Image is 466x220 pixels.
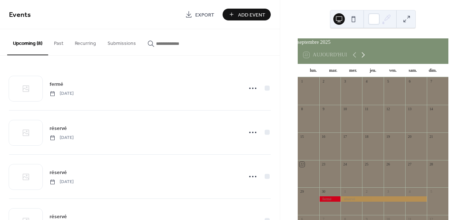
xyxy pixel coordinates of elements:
div: 30 [321,189,326,195]
div: 23 [321,162,326,167]
div: 3 [386,189,391,195]
a: réservé [50,124,67,132]
div: 22 [300,162,305,167]
div: mer. [343,64,363,78]
div: 7 [429,79,434,84]
div: 5 [429,189,434,195]
div: 21 [429,134,434,139]
div: 13 [407,107,412,112]
button: Add Event [223,9,271,20]
span: Events [9,8,31,22]
button: Past [48,29,69,55]
div: sam. [403,64,422,78]
div: 4 [364,79,369,84]
button: Submissions [102,29,142,55]
div: 14 [429,107,434,112]
span: [DATE] [50,135,74,141]
div: 27 [407,162,412,167]
div: 3 [343,79,348,84]
button: Recurring [69,29,102,55]
span: [DATE] [50,90,74,97]
a: Export [180,9,220,20]
div: fermé [319,196,341,202]
a: réservé [50,168,67,177]
div: 6 [407,79,412,84]
div: 8 [300,107,305,112]
div: 2 [364,189,369,195]
div: 1 [343,189,348,195]
span: Add Event [238,11,265,19]
div: 15 [300,134,305,139]
a: fermé [50,80,63,88]
div: 5 [386,79,391,84]
div: 1 [300,79,305,84]
div: 20 [407,134,412,139]
div: 11 [364,107,369,112]
div: dim. [423,64,443,78]
div: 26 [386,162,391,167]
div: jeu. [363,64,383,78]
div: mar. [323,64,343,78]
div: 19 [386,134,391,139]
div: 4 [407,189,412,195]
div: 9 [321,107,326,112]
span: réservé [50,169,67,177]
div: réservé [341,196,427,202]
span: réservé [50,125,67,132]
div: 2 [321,79,326,84]
button: Upcoming (8) [7,29,48,55]
div: 17 [343,134,348,139]
div: 10 [343,107,348,112]
div: lun. [303,64,323,78]
div: septembre 2025 [298,38,448,46]
div: 29 [300,189,305,195]
div: 28 [429,162,434,167]
div: 18 [364,134,369,139]
span: [DATE] [50,179,74,185]
div: ven. [383,64,403,78]
div: 24 [343,162,348,167]
span: Export [195,11,214,19]
div: 16 [321,134,326,139]
div: 12 [386,107,391,112]
span: fermé [50,81,63,88]
div: 25 [364,162,369,167]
